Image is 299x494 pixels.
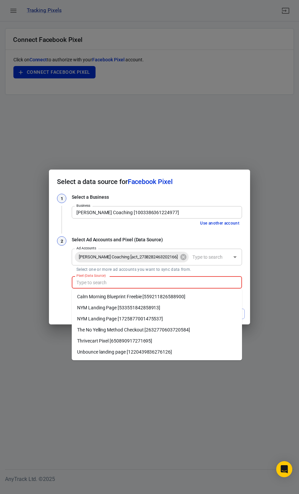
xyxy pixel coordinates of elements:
[72,236,242,243] h3: Select Ad Accounts and Pixel (Data Source)
[72,302,242,313] li: NYM Landing Page [533551842858913]
[76,273,106,278] label: Pixel (Data Source)
[72,324,242,335] li: The No Yelling Method Checkout [2632770603720584]
[75,252,189,262] div: [PERSON_NAME] Coaching [act_2738282463202166]
[72,194,242,201] h3: Select a Business
[74,278,239,287] input: Type to search
[76,203,91,208] label: Business
[72,335,242,347] li: Thrivecart Pixel [650890917271695]
[190,253,229,261] input: Type to search
[72,347,242,358] li: Unbounce landing page [1220439836276126]
[57,194,66,203] div: 1
[128,178,173,186] span: Facebook Pixel
[76,246,96,251] label: Ad Accounts
[72,291,242,302] li: Calm Morning Blueprint Freebie [559211826588900]
[57,236,66,246] div: 2
[76,267,237,272] p: Select one or more ad accounts you want to sync data from.
[49,170,250,194] h2: Select a data source for
[197,220,242,227] button: Use another account
[74,208,239,217] input: Type to search
[72,313,242,324] li: NYM Landing Page [1725877001475537]
[230,252,240,262] button: Open
[276,461,292,477] div: Open Intercom Messenger
[75,254,182,260] span: [PERSON_NAME] Coaching [act_2738282463202166]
